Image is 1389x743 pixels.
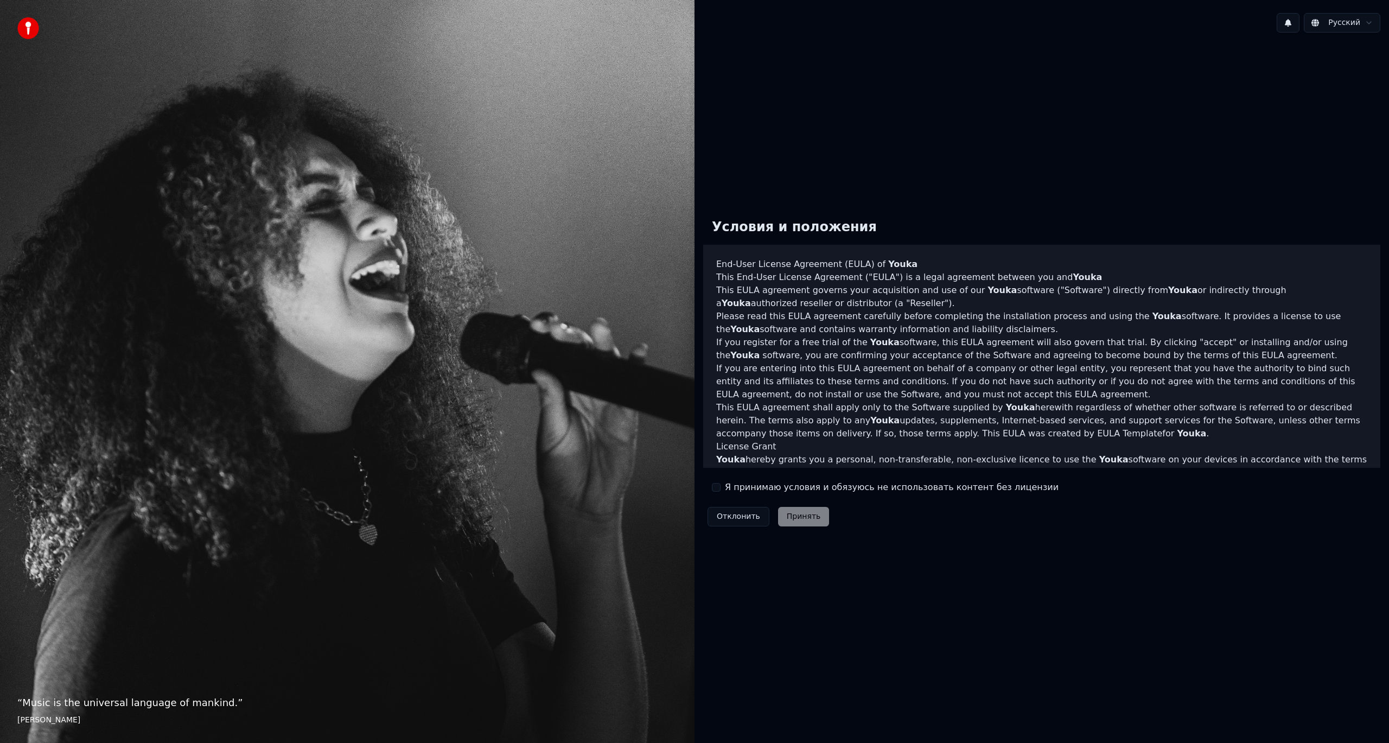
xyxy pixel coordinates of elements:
[716,362,1367,401] p: If you are entering into this EULA agreement on behalf of a company or other legal entity, you re...
[725,481,1059,494] label: Я принимаю условия и обязуюсь не использовать контент без лицензии
[716,271,1367,284] p: This End-User License Agreement ("EULA") is a legal agreement between you and
[716,310,1367,336] p: Please read this EULA agreement carefully before completing the installation process and using th...
[716,440,1367,453] h3: License Grant
[703,210,885,245] div: Условия и положения
[716,336,1367,362] p: If you register for a free trial of the software, this EULA agreement will also govern that trial...
[987,285,1017,295] span: Youka
[1006,402,1035,412] span: Youka
[1152,311,1182,321] span: Youka
[17,17,39,39] img: youka
[1177,428,1206,439] span: Youka
[1073,272,1102,282] span: Youka
[888,259,917,269] span: Youka
[17,715,677,726] footer: [PERSON_NAME]
[716,284,1367,310] p: This EULA agreement governs your acquisition and use of our software ("Software") directly from o...
[716,453,1367,479] p: hereby grants you a personal, non-transferable, non-exclusive licence to use the software on your...
[716,401,1367,440] p: This EULA agreement shall apply only to the Software supplied by herewith regardless of whether o...
[870,337,900,347] span: Youka
[730,350,760,360] span: Youka
[722,298,751,308] span: Youka
[716,258,1367,271] h3: End-User License Agreement (EULA) of
[730,324,760,334] span: Youka
[708,507,769,526] button: Отклонить
[716,454,746,465] span: Youka
[1099,454,1129,465] span: Youka
[1168,285,1197,295] span: Youka
[870,415,900,426] span: Youka
[1097,428,1162,439] a: EULA Template
[17,695,677,710] p: “ Music is the universal language of mankind. ”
